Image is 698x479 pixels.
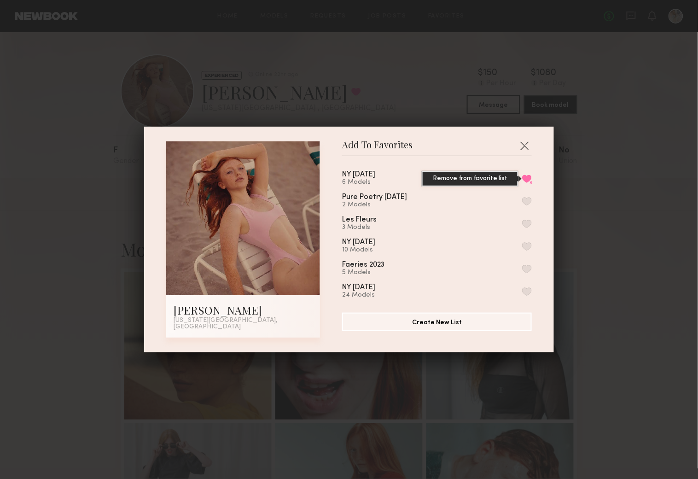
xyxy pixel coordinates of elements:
div: [PERSON_NAME] [174,303,313,317]
div: 3 Models [342,224,399,231]
div: 2 Models [342,201,429,209]
div: NY [DATE] [342,284,375,292]
div: NY [DATE] [342,171,375,179]
div: [US_STATE][GEOGRAPHIC_DATA], [GEOGRAPHIC_DATA] [174,317,313,330]
span: Add To Favorites [342,141,413,155]
button: Close [517,138,532,153]
div: 6 Models [342,179,397,186]
div: NY [DATE] [342,239,375,246]
button: Create New List [342,313,532,331]
div: Les Fleurs [342,216,377,224]
div: 10 Models [342,246,397,254]
div: Faeries 2023 [342,261,384,269]
button: Remove from favorite list [522,175,532,183]
div: 24 Models [342,292,397,299]
div: Pure Poetry [DATE] [342,193,407,201]
div: 5 Models [342,269,407,276]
